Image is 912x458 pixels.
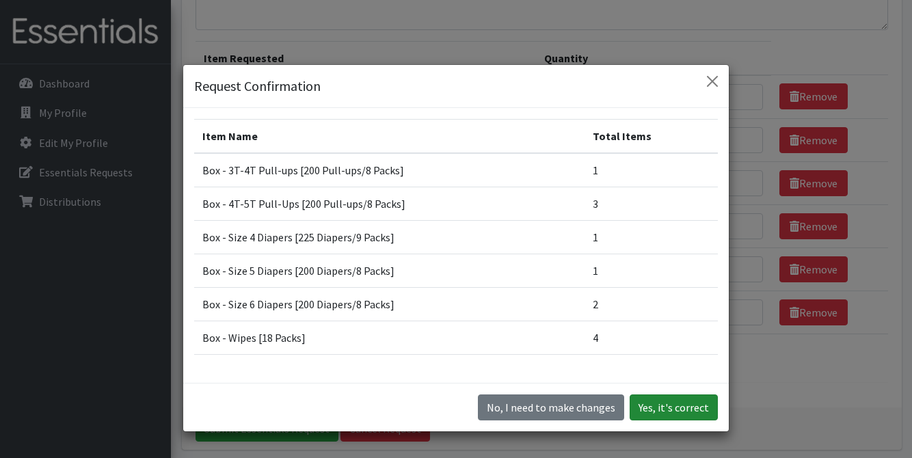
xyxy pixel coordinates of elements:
[194,221,585,254] td: Box - Size 4 Diapers [225 Diapers/9 Packs]
[585,153,719,187] td: 1
[194,321,585,355] td: Box - Wipes [18 Packs]
[585,254,719,288] td: 1
[701,70,723,92] button: Close
[585,120,719,154] th: Total Items
[585,221,719,254] td: 1
[194,153,585,187] td: Box - 3T-4T Pull-ups [200 Pull-ups/8 Packs]
[194,76,321,96] h5: Request Confirmation
[194,288,585,321] td: Box - Size 6 Diapers [200 Diapers/8 Packs]
[194,254,585,288] td: Box - Size 5 Diapers [200 Diapers/8 Packs]
[478,394,624,420] button: No I need to make changes
[585,321,719,355] td: 4
[194,187,585,221] td: Box - 4T-5T Pull-Ups [200 Pull-ups/8 Packs]
[630,394,718,420] button: Yes, it's correct
[585,187,719,221] td: 3
[194,120,585,154] th: Item Name
[194,382,718,403] p: Please confirm that the above list is what you meant to request.
[585,288,719,321] td: 2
